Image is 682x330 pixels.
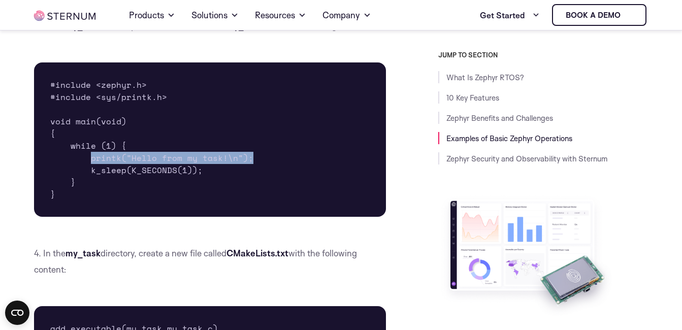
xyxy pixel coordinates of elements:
[226,248,288,258] b: CMakeLists.txt
[625,11,633,19] img: sternum iot
[446,73,524,82] a: What Is Zephyr RTOS?
[34,245,386,278] p: 4. In the directory, create a new file called with the following content:
[446,93,499,103] a: 10 Key Features
[66,248,101,258] b: my_task
[34,11,95,21] img: sternum iot
[255,1,306,29] a: Resources
[322,1,371,29] a: Company
[446,154,607,163] a: Zephyr Security and Observability with Sternum
[438,51,648,59] h3: JUMP TO SECTION
[34,62,386,217] pre: #include <zephyr.h> #include <sys/printk.h> void main(void) { while (1) { printk("Hello from my t...
[129,1,175,29] a: Products
[480,5,540,25] a: Get Started
[438,193,616,319] img: Take Sternum for a Test Drive with a Free Evaluation Kit
[191,1,239,29] a: Solutions
[552,4,646,26] a: Book a demo
[446,134,572,143] a: Examples of Basic Zephyr Operations
[446,113,553,123] a: Zephyr Benefits and Challenges
[5,301,29,325] button: Open CMP widget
